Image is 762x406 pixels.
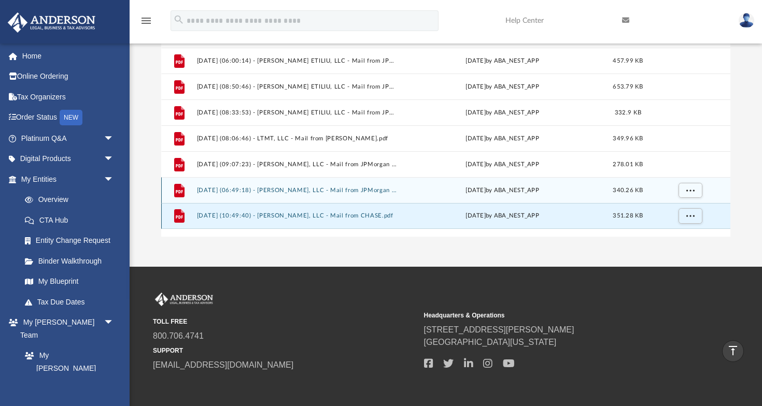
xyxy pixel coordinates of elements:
a: menu [140,20,152,27]
div: [DATE] by ABA_NEST_APP [402,186,603,195]
i: vertical_align_top [727,344,739,357]
button: [DATE] (06:00:14) - [PERSON_NAME] ETILIU, LLC - Mail from JPMorgan Chase Bank, N.A..pdf [197,57,398,64]
span: 332.9 KB [615,110,641,115]
div: NEW [60,110,82,125]
a: My [PERSON_NAME] Team [15,345,119,392]
a: Tax Organizers [7,86,130,107]
small: SUPPORT [153,346,417,355]
a: Entity Change Request [15,230,130,251]
a: Overview [15,190,130,210]
i: search [173,14,185,25]
a: CTA Hub [15,210,130,230]
div: [DATE] by ABA_NEST_APP [402,134,603,143]
a: My Blueprint [15,271,124,292]
a: Online Ordering [7,66,130,87]
small: TOLL FREE [153,317,417,326]
button: More options [679,183,702,198]
a: Binder Walkthrough [15,251,130,271]
i: menu [140,15,152,27]
img: Anderson Advisors Platinum Portal [5,12,98,33]
span: 278.01 KB [613,162,643,167]
button: [DATE] (06:49:18) - [PERSON_NAME], LLC - Mail from JPMorgan Chase Bank, N.A..pdf [197,187,398,194]
img: Anderson Advisors Platinum Portal [153,293,215,306]
span: 340.26 KB [613,187,643,193]
a: My [PERSON_NAME] Teamarrow_drop_down [7,312,124,345]
a: Order StatusNEW [7,107,130,128]
a: 800.706.4741 [153,331,204,340]
a: Home [7,46,130,66]
button: [DATE] (08:06:46) - LTMT, LLC - Mail from [PERSON_NAME].pdf [197,135,398,142]
button: [DATE] (09:07:23) - [PERSON_NAME], LLC - Mail from JPMorgan Chase Bank, N.A..pdf [197,161,398,168]
span: 457.99 KB [613,58,643,64]
div: [DATE] by ABA_NEST_APP [402,212,603,221]
span: arrow_drop_down [104,128,124,149]
span: 349.96 KB [613,136,643,141]
a: [GEOGRAPHIC_DATA][US_STATE] [424,338,557,346]
div: [DATE] by ABA_NEST_APP [402,160,603,169]
a: [STREET_ADDRESS][PERSON_NAME] [424,325,574,334]
a: Platinum Q&Aarrow_drop_down [7,128,130,149]
a: Digital Productsarrow_drop_down [7,149,130,169]
div: [DATE] by ABA_NEST_APP [402,108,603,118]
span: arrow_drop_down [104,149,124,170]
span: 351.28 KB [613,213,643,219]
img: User Pic [739,13,754,28]
button: [DATE] (10:49:40) - [PERSON_NAME], LLC - Mail from CHASE.pdf [197,213,398,220]
div: [DATE] by ABA_NEST_APP [402,82,603,92]
span: arrow_drop_down [104,169,124,190]
span: arrow_drop_down [104,312,124,334]
span: 653.79 KB [613,84,643,90]
a: Tax Due Dates [15,292,130,312]
button: [DATE] (08:33:53) - [PERSON_NAME] ETILIU, LLC - Mail from JPMorgan Chase Bank, N.A..pdf [197,109,398,116]
div: grid [161,22,730,237]
a: vertical_align_top [722,340,744,362]
a: [EMAIL_ADDRESS][DOMAIN_NAME] [153,360,293,369]
small: Headquarters & Operations [424,311,688,320]
button: [DATE] (08:50:46) - [PERSON_NAME] ETILIU, LLC - Mail from JPMorgan Chase Bank, N.A..pdf [197,83,398,90]
a: My Entitiesarrow_drop_down [7,169,130,190]
div: [DATE] by ABA_NEST_APP [402,56,603,66]
button: More options [679,209,702,224]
